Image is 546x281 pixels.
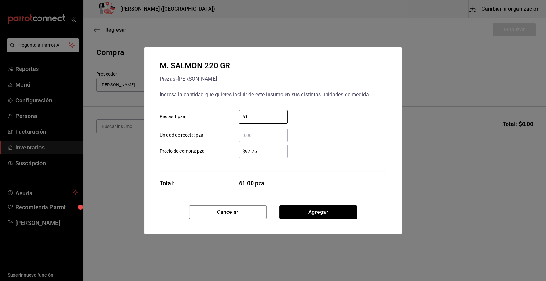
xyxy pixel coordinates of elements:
div: Ingresa la cantidad que quieres incluir de este insumo en sus distintas unidades de medida. [160,90,386,100]
span: Piezas 1 pza [160,113,185,120]
div: M. SALMON 220 GR [160,60,230,71]
span: Unidad de receta: pza [160,132,203,139]
div: Piezas - [PERSON_NAME] [160,74,230,84]
div: Total: [160,179,175,188]
span: Precio de compra: pza [160,148,205,155]
span: 61.00 pza [239,179,288,188]
button: Agregar [279,205,357,219]
input: Unidad de receta: pza [239,132,288,139]
button: Cancelar [189,205,267,219]
input: Piezas 1 pza [239,113,288,121]
input: Precio de compra: pza [239,148,288,155]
